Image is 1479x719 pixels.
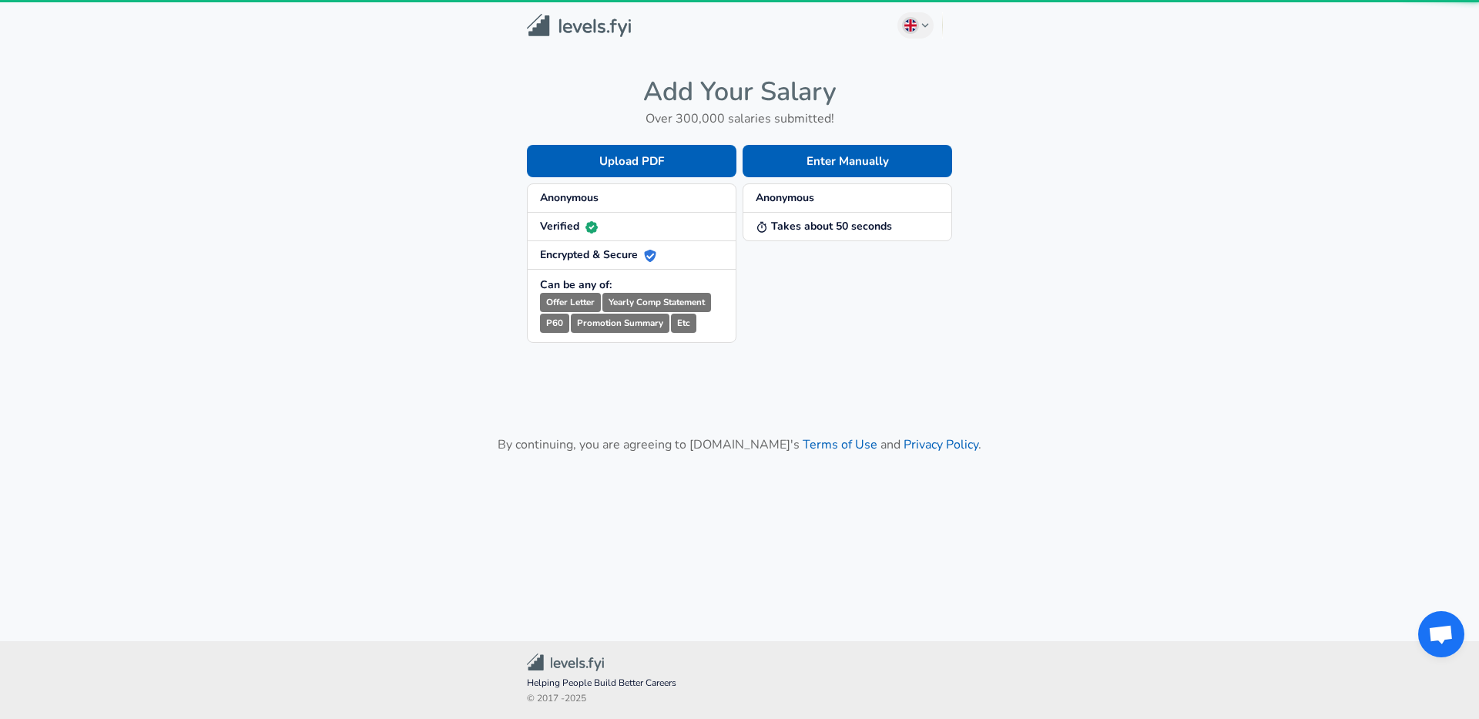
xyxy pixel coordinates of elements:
[803,436,877,453] a: Terms of Use
[540,293,601,312] small: Offer Letter
[540,247,656,262] strong: Encrypted & Secure
[527,676,952,691] span: Helping People Build Better Careers
[897,12,934,39] button: English (UK)
[756,190,814,205] strong: Anonymous
[743,145,952,177] button: Enter Manually
[540,219,598,234] strong: Verified
[527,691,952,707] span: © 2017 - 2025
[671,314,696,333] small: Etc
[1418,611,1464,657] div: Open chat
[540,277,612,292] strong: Can be any of:
[527,653,604,671] img: Levels.fyi Community
[527,108,952,129] h6: Over 300,000 salaries submitted!
[527,145,736,177] button: Upload PDF
[540,190,599,205] strong: Anonymous
[904,19,917,32] img: English (UK)
[571,314,669,333] small: Promotion Summary
[904,436,978,453] a: Privacy Policy
[527,76,952,108] h4: Add Your Salary
[540,314,569,333] small: P60
[527,14,631,38] img: Levels.fyi
[756,219,892,234] strong: Takes about 50 seconds
[602,293,711,312] small: Yearly Comp Statement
